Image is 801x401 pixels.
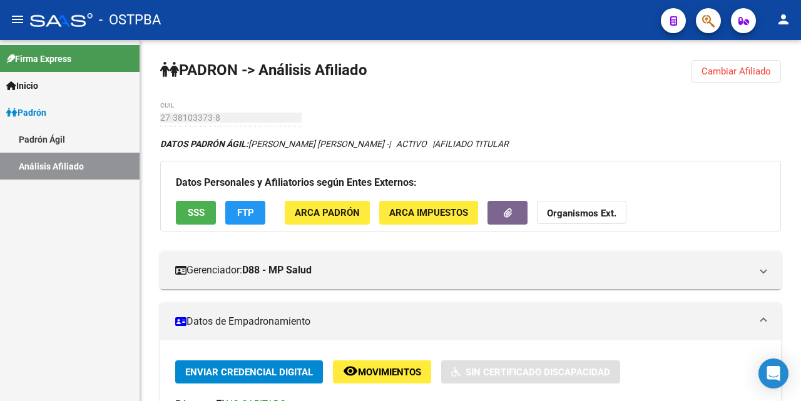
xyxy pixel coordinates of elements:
[175,360,323,383] button: Enviar Credencial Digital
[175,263,751,277] mat-panel-title: Gerenciador:
[389,208,468,219] span: ARCA Impuestos
[702,66,771,77] span: Cambiar Afiliado
[466,367,610,378] span: Sin Certificado Discapacidad
[176,201,216,224] button: SSS
[547,208,616,220] strong: Organismos Ext.
[185,367,313,378] span: Enviar Credencial Digital
[441,360,620,383] button: Sin Certificado Discapacidad
[176,174,765,191] h3: Datos Personales y Afiliatorios según Entes Externos:
[6,52,71,66] span: Firma Express
[358,367,421,378] span: Movimientos
[160,139,389,149] span: [PERSON_NAME] [PERSON_NAME] -
[237,208,254,219] span: FTP
[188,208,205,219] span: SSS
[160,61,367,79] strong: PADRON -> Análisis Afiliado
[295,208,360,219] span: ARCA Padrón
[10,12,25,27] mat-icon: menu
[758,358,788,388] div: Open Intercom Messenger
[776,12,791,27] mat-icon: person
[691,60,781,83] button: Cambiar Afiliado
[225,201,265,224] button: FTP
[6,106,46,119] span: Padrón
[434,139,509,149] span: AFILIADO TITULAR
[379,201,478,224] button: ARCA Impuestos
[6,79,38,93] span: Inicio
[285,201,370,224] button: ARCA Padrón
[175,315,751,328] mat-panel-title: Datos de Empadronamiento
[99,6,161,34] span: - OSTPBA
[333,360,431,383] button: Movimientos
[160,251,781,289] mat-expansion-panel-header: Gerenciador:D88 - MP Salud
[160,303,781,340] mat-expansion-panel-header: Datos de Empadronamiento
[343,363,358,378] mat-icon: remove_red_eye
[160,139,248,149] strong: DATOS PADRÓN ÁGIL:
[242,263,312,277] strong: D88 - MP Salud
[537,201,626,224] button: Organismos Ext.
[160,139,509,149] i: | ACTIVO |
